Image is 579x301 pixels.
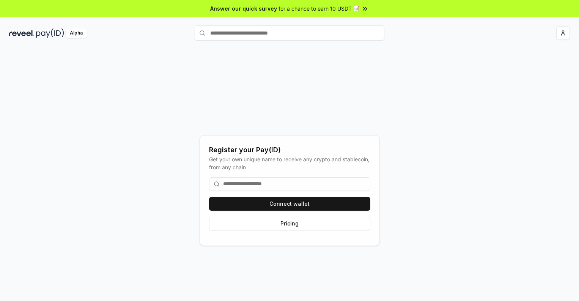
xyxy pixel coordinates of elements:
div: Register your Pay(ID) [209,145,370,155]
img: pay_id [36,28,64,38]
span: Answer our quick survey [210,5,277,13]
div: Alpha [66,28,87,38]
span: for a chance to earn 10 USDT 📝 [278,5,360,13]
div: Get your own unique name to receive any crypto and stablecoin, from any chain [209,155,370,171]
button: Connect wallet [209,197,370,211]
img: reveel_dark [9,28,35,38]
button: Pricing [209,217,370,230]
